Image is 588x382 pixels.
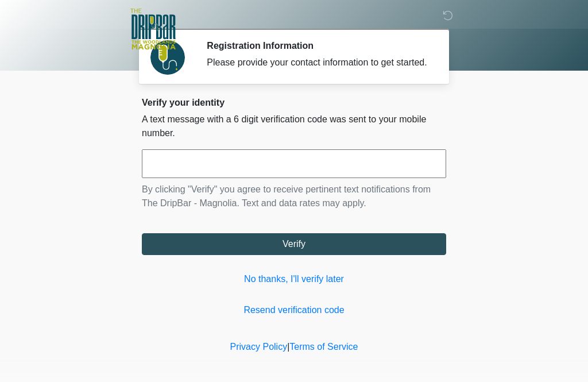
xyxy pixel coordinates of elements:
[142,233,446,255] button: Verify
[142,303,446,317] a: Resend verification code
[207,56,429,70] div: Please provide your contact information to get started.
[287,342,289,352] a: |
[142,272,446,286] a: No thanks, I'll verify later
[142,97,446,108] h2: Verify your identity
[130,9,176,51] img: The DripBar - Magnolia Logo
[289,342,358,352] a: Terms of Service
[230,342,288,352] a: Privacy Policy
[142,183,446,210] p: By clicking "Verify" you agree to receive pertinent text notifications from The DripBar - Magnoli...
[142,113,446,140] p: A text message with a 6 digit verification code was sent to your mobile number.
